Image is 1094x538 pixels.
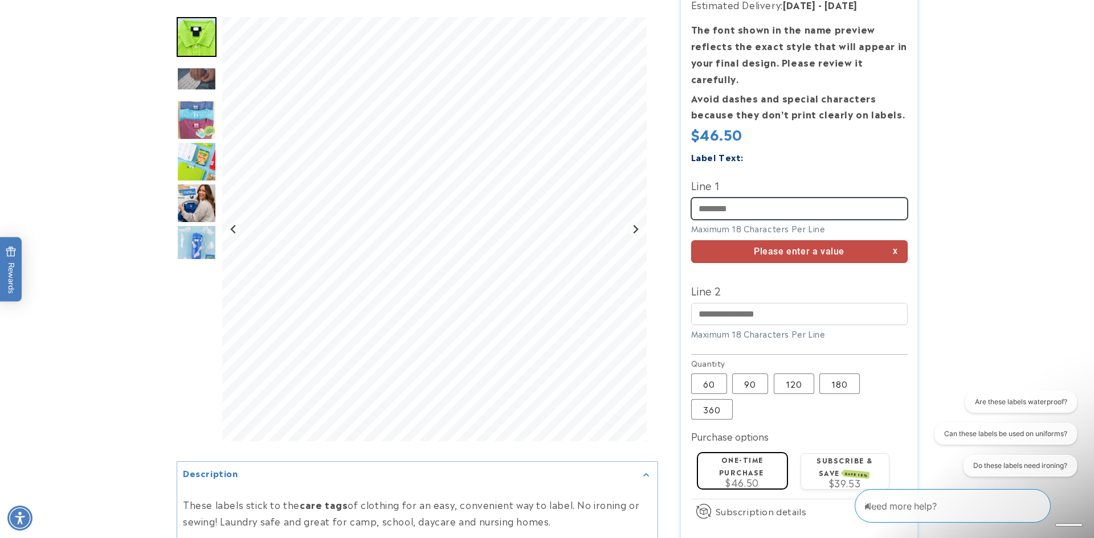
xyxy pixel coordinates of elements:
div: Accessibility Menu [7,506,32,531]
div: Maximum 18 Characters Per Line [691,223,908,235]
strong: Avoid dashes and special characters because they don’t print clearly on labels. [691,91,905,121]
summary: Description [177,462,658,487]
button: Next slide [628,221,643,237]
div: Go to slide 4 [177,100,217,140]
h2: Description [183,467,238,479]
iframe: Gorgias live chat conversation starters [922,391,1083,487]
span: $46.50 [725,475,759,489]
span: Rewards [6,246,17,293]
strong: The font shown in the name preview reflects the exact style that will appear in your final design... [691,22,907,85]
img: null [177,67,217,90]
div: Please enter a value [691,240,908,264]
label: One-time purchase [719,454,764,477]
img: Stick N' Wear® Labels - Label Land [177,225,217,265]
iframe: Gorgias Floating Chat [855,484,1083,527]
div: Maximum 18 Characters Per Line [691,328,908,340]
label: Label Text: [691,150,744,163]
div: Go to slide 2 [177,17,217,57]
div: Go to slide 7 [177,225,217,265]
img: Stick N' Wear® Labels - Label Land [177,17,217,57]
p: These labels stick to the of clothing for an easy, convenient way to label. No ironing or sewing!... [183,496,652,529]
span: Subscription details [716,504,807,518]
button: Previous slide [226,221,242,237]
div: Go to slide 6 [177,183,217,223]
img: Stick N' Wear® Labels - Label Land [177,142,217,182]
label: Line 1 [691,176,908,194]
strong: care tags [300,498,348,511]
label: Purchase options [691,429,769,443]
label: Subscribe & save [817,455,873,477]
label: 120 [774,373,814,394]
img: Stick N' Wear® Labels - Label Land [177,100,217,140]
span: $39.53 [829,476,861,490]
span: SAVE 15% [843,470,870,479]
label: 180 [819,373,860,394]
div: Go to slide 3 [177,59,217,98]
div: Go to slide 5 [177,142,217,182]
label: Line 2 [691,281,908,299]
label: 60 [691,373,727,394]
span: $46.50 [691,124,743,144]
legend: Quantity [691,358,726,369]
label: 90 [732,373,768,394]
img: Stick N' Wear® Labels - Label Land [177,183,217,223]
label: 360 [691,399,733,420]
